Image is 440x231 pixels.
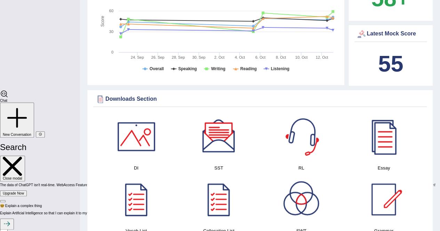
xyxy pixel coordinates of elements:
[214,55,224,59] tspan: 2. Oct
[264,164,339,172] h4: RL
[255,55,265,59] tspan: 6. Oct
[111,50,113,54] text: 0
[316,55,328,59] tspan: 12. Oct
[378,51,403,76] b: 55
[3,133,31,137] span: New Conversation
[109,30,113,34] text: 30
[131,55,144,59] tspan: 24. Sep
[346,164,422,172] h4: Essay
[192,55,206,59] tspan: 30. Sep
[178,66,197,71] tspan: Speaking
[98,164,174,172] h4: DI
[172,55,185,59] tspan: 28. Sep
[100,16,105,27] tspan: Score
[3,176,22,180] span: Close modal
[211,66,225,71] tspan: Writing
[109,9,113,13] text: 60
[150,66,164,71] tspan: Overall
[356,29,425,39] div: Latest Mock Score
[151,55,165,59] tspan: 26. Sep
[295,55,307,59] tspan: 10. Oct
[271,66,289,71] tspan: Listening
[276,55,286,59] tspan: 8. Oct
[95,94,425,104] div: Downloads Section
[181,164,256,172] h4: SST
[235,55,245,59] tspan: 4. Oct
[240,66,257,71] tspan: Reading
